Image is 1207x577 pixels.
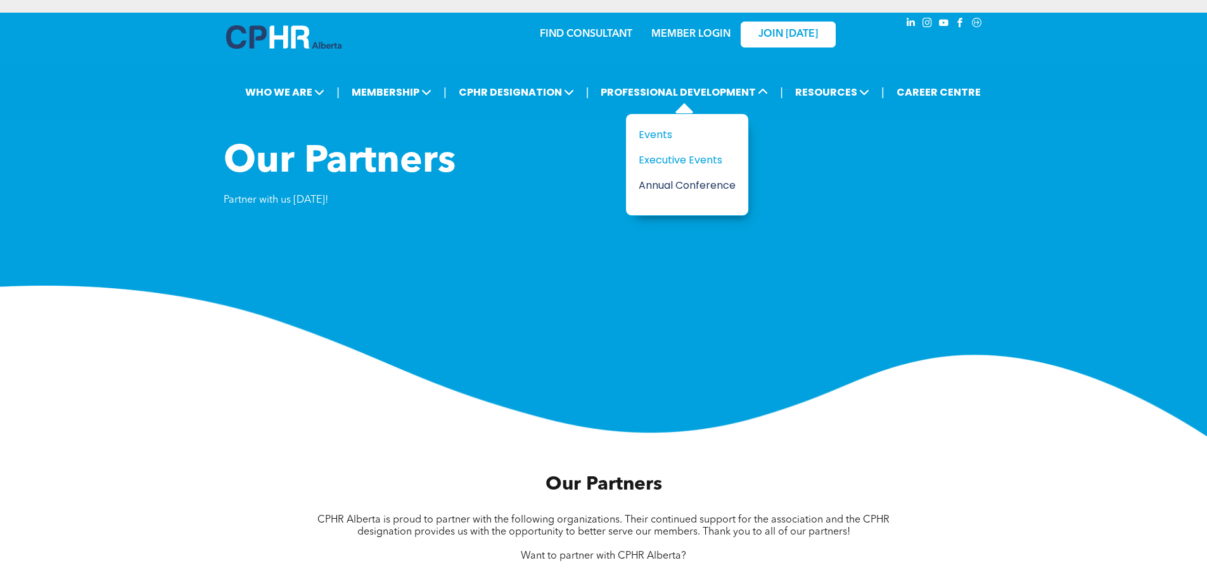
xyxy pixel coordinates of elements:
[639,152,726,168] div: Executive Events
[444,79,447,105] li: |
[597,80,772,104] span: PROFESSIONAL DEVELOPMENT
[336,79,340,105] li: |
[904,16,918,33] a: linkedin
[741,22,836,48] a: JOIN [DATE]
[639,152,736,168] a: Executive Events
[317,515,890,537] span: CPHR Alberta is proud to partner with the following organizations. Their continued support for th...
[224,195,328,205] span: Partner with us [DATE]!
[954,16,968,33] a: facebook
[758,29,818,41] span: JOIN [DATE]
[881,79,884,105] li: |
[639,127,726,143] div: Events
[651,29,731,39] a: MEMBER LOGIN
[226,25,342,49] img: A blue and white logo for cp alberta
[224,143,456,181] span: Our Partners
[348,80,435,104] span: MEMBERSHIP
[921,16,935,33] a: instagram
[455,80,578,104] span: CPHR DESIGNATION
[791,80,873,104] span: RESOURCES
[780,79,783,105] li: |
[521,551,686,561] span: Want to partner with CPHR Alberta?
[639,127,736,143] a: Events
[586,79,589,105] li: |
[893,80,985,104] a: CAREER CENTRE
[937,16,951,33] a: youtube
[546,475,662,494] span: Our Partners
[540,29,632,39] a: FIND CONSULTANT
[639,177,736,193] a: Annual Conference
[241,80,328,104] span: WHO WE ARE
[970,16,984,33] a: Social network
[639,177,726,193] div: Annual Conference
